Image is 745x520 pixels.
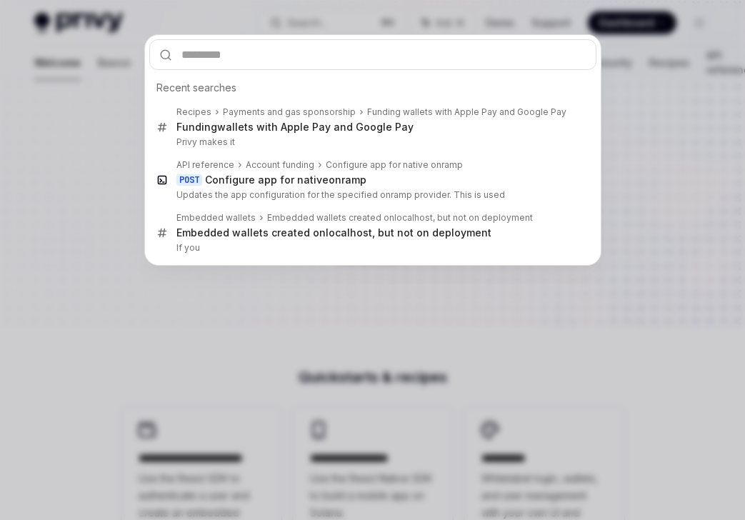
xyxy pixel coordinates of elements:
div: Payments and gas sponsorship [223,106,356,118]
div: Configure app for native onramp [326,159,463,171]
div: Embedded wallets created on , but not on deployment [267,212,533,224]
b: localhost [394,212,433,223]
p: Privy makes it [176,136,566,148]
div: Funding wallets with Apple Pay and Google Pay [367,106,566,118]
div: Configure app for native [205,174,366,186]
div: Embedded wallets created on , but not on deployment [176,226,491,239]
p: If you [176,242,566,254]
b: localhost [326,226,372,239]
div: API reference [176,159,234,171]
div: Embedded wallets [176,212,256,224]
p: Updates the app configuration for the specified onramp provider. This is used [176,189,566,201]
div: wallets with Apple Pay and Google Pay [176,121,414,134]
div: Recipes [176,106,211,118]
b: onramp [329,174,366,186]
span: Recent searches [156,81,236,95]
b: Funding [176,121,217,133]
div: POST [176,174,202,186]
div: Account funding [246,159,314,171]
